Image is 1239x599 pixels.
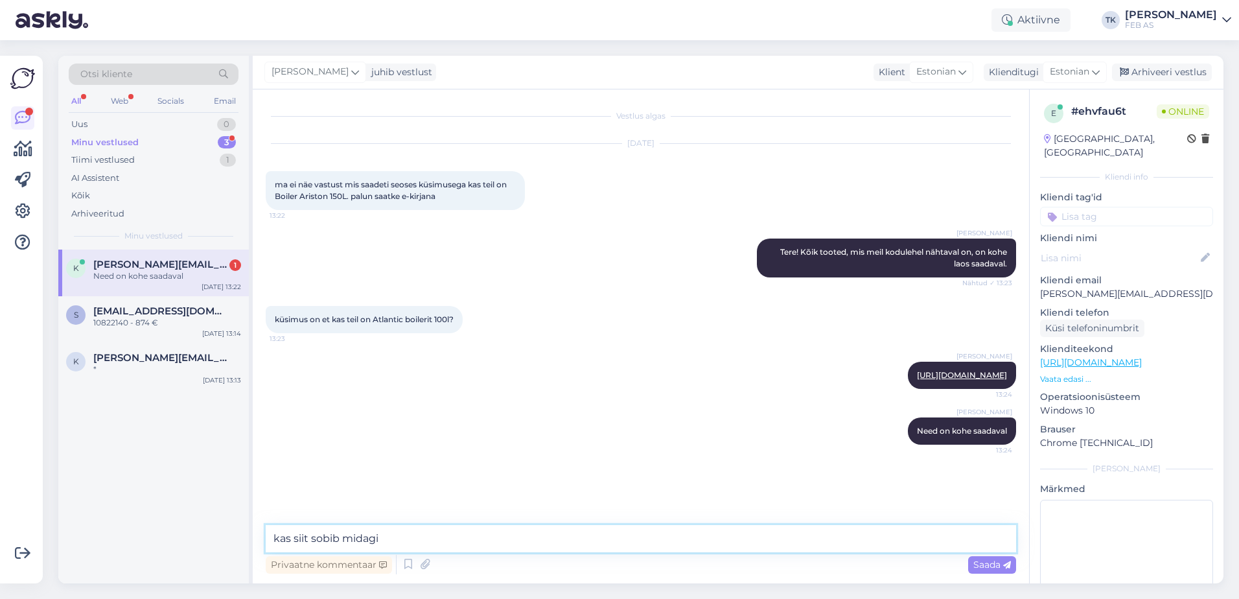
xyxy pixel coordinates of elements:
span: Minu vestlused [124,230,183,242]
div: 1 [220,154,236,167]
p: Windows 10 [1040,404,1213,417]
div: AI Assistent [71,172,119,185]
div: Privaatne kommentaar [266,556,392,574]
span: 13:24 [964,390,1012,399]
span: Estonian [916,65,956,79]
img: Askly Logo [10,66,35,91]
div: [PERSON_NAME] [1125,10,1217,20]
span: ma ei näe vastust mis saadeti seoses küsimusega kas teil on Boiler Ariston 150L. palun saatke e-k... [275,180,509,201]
div: [PERSON_NAME] [1040,463,1213,475]
div: All [69,93,84,110]
a: [PERSON_NAME]FEB AS [1125,10,1231,30]
input: Lisa nimi [1041,251,1198,265]
span: 13:24 [964,445,1012,455]
div: Web [108,93,131,110]
div: [DATE] 13:22 [202,282,241,292]
span: k [73,357,79,366]
span: Online [1157,104,1209,119]
span: s [74,310,78,320]
span: 13:23 [270,334,318,344]
p: [PERSON_NAME][EMAIL_ADDRESS][DOMAIN_NAME] [1040,287,1213,301]
div: Klienditugi [984,65,1039,79]
div: 10822140 - 874 € [93,317,241,329]
div: Klient [874,65,905,79]
div: Kliendi info [1040,171,1213,183]
div: Need on kohe saadaval [93,270,241,282]
div: Aktiivne [991,8,1071,32]
p: Kliendi telefon [1040,306,1213,320]
p: Chrome [TECHNICAL_ID] [1040,436,1213,450]
input: Lisa tag [1040,207,1213,226]
div: # ehvfau6t [1071,104,1157,119]
span: Saada [973,559,1011,570]
div: Tiimi vestlused [71,154,135,167]
span: Tere! Kõik tooted, mis meil kodulehel nähtaval on, on kohe laos saadaval. [780,247,1009,268]
div: [DATE] [266,137,1016,149]
div: [GEOGRAPHIC_DATA], [GEOGRAPHIC_DATA] [1044,132,1187,159]
div: Minu vestlused [71,136,139,149]
span: 13:22 [270,211,318,220]
p: Kliendi nimi [1040,231,1213,245]
span: Estonian [1050,65,1089,79]
div: Vestlus algas [266,110,1016,122]
div: [DATE] 13:14 [202,329,241,338]
div: juhib vestlust [366,65,432,79]
p: Brauser [1040,423,1213,436]
span: [PERSON_NAME] [956,228,1012,238]
span: siim@elamus.ee [93,305,228,317]
span: Otsi kliente [80,67,132,81]
div: Uus [71,118,87,131]
div: Email [211,93,238,110]
span: kristy.valgma@ensto.com [93,352,228,364]
div: 3 [218,136,236,149]
a: [URL][DOMAIN_NAME] [1040,357,1142,368]
div: 0 [217,118,236,131]
div: [DATE] 13:13 [203,375,241,385]
p: Vaata edasi ... [1040,373,1213,385]
div: Kõik [71,189,90,202]
p: Kliendi email [1040,274,1213,287]
span: k [73,263,79,273]
span: Nähtud ✓ 13:23 [962,278,1012,288]
p: Märkmed [1040,482,1213,496]
div: FEB AS [1125,20,1217,30]
span: e [1051,108,1056,118]
span: kristy.valgma@ensto.com [93,259,228,270]
p: Operatsioonisüsteem [1040,390,1213,404]
div: Küsi telefoninumbrit [1040,320,1144,337]
span: küsimus on et kas teil on Atlantic boilerit 100l? [275,314,454,324]
span: [PERSON_NAME] [956,351,1012,361]
div: Arhiveeri vestlus [1112,64,1212,81]
div: Socials [155,93,187,110]
span: Need on kohe saadaval [917,426,1007,436]
div: Arhiveeritud [71,207,124,220]
div: 1 [229,259,241,271]
p: Klienditeekond [1040,342,1213,356]
a: [URL][DOMAIN_NAME] [917,370,1007,380]
span: [PERSON_NAME] [956,407,1012,417]
textarea: kas siit sobib midagi [266,525,1016,552]
span: [PERSON_NAME] [272,65,349,79]
p: Kliendi tag'id [1040,191,1213,204]
div: TK [1102,11,1120,29]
